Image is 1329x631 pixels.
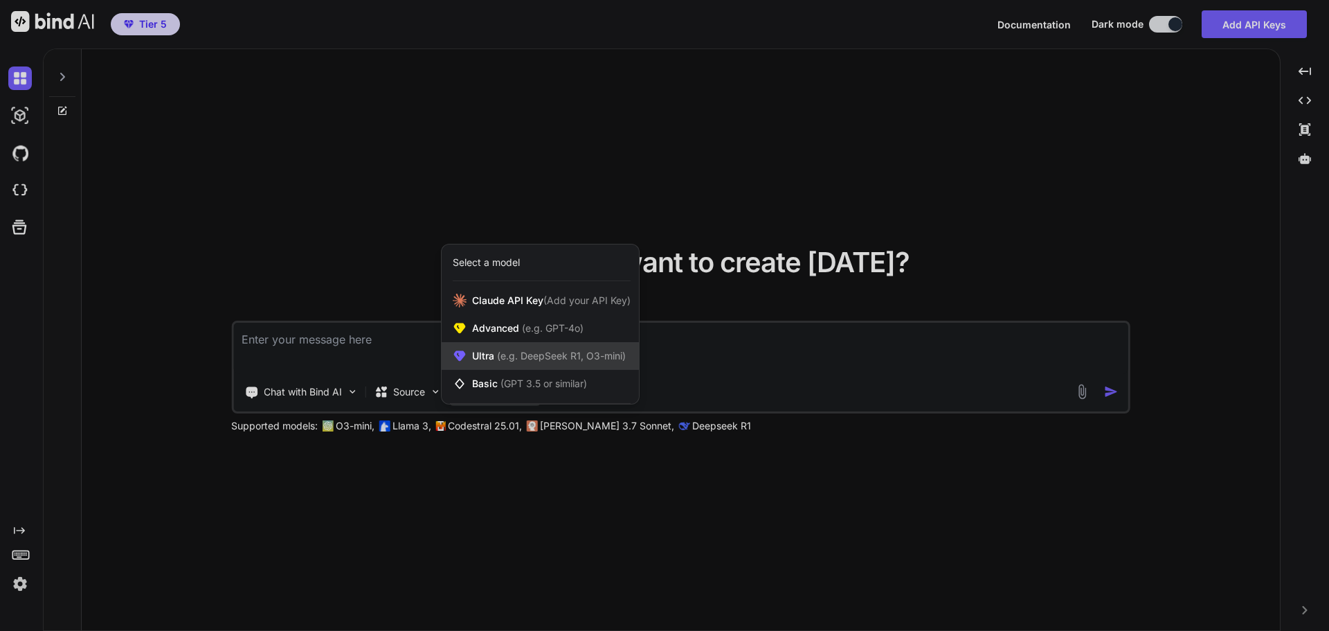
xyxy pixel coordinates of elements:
[519,322,584,334] span: (e.g. GPT-4o)
[453,256,520,269] div: Select a model
[494,350,626,362] span: (e.g. DeepSeek R1, O3-mini)
[472,377,587,391] span: Basic
[472,349,626,363] span: Ultra
[543,294,631,306] span: (Add your API Key)
[500,377,587,389] span: (GPT 3.5 or similar)
[472,294,631,308] span: Claude API Key
[472,321,584,335] span: Advanced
